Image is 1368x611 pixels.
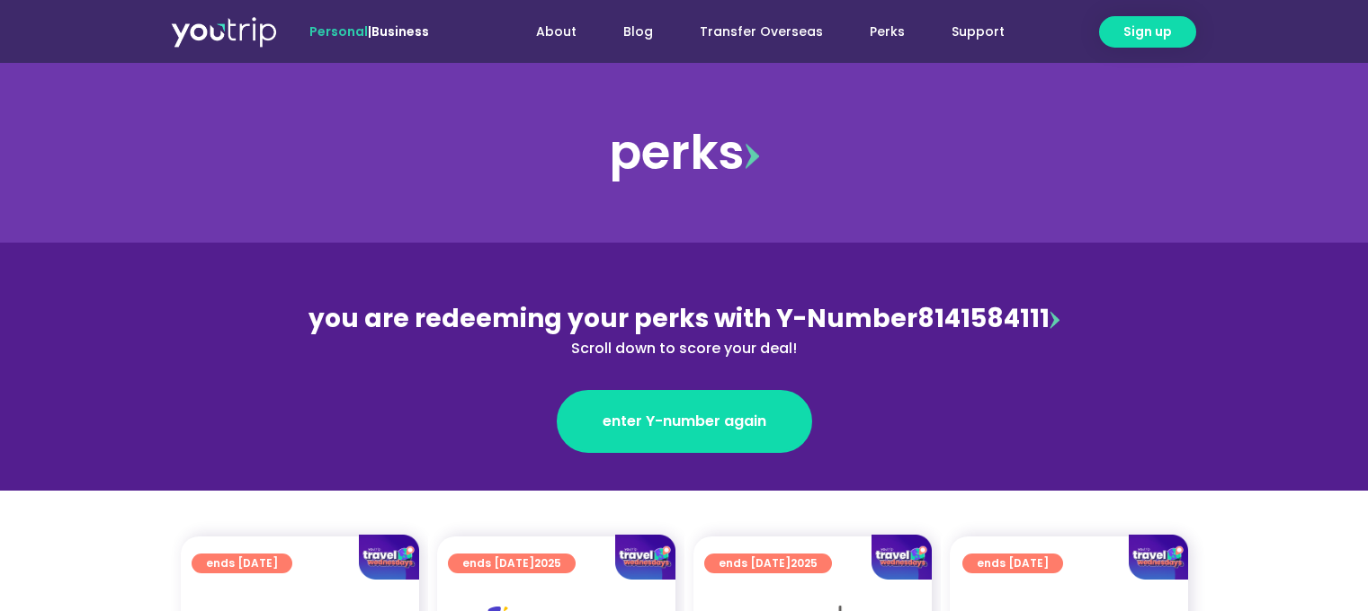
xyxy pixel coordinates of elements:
a: enter Y-number again [557,390,812,453]
span: | [309,22,429,40]
span: Sign up [1123,22,1172,41]
span: enter Y-number again [603,411,766,432]
a: Perks [846,15,928,49]
a: About [513,15,600,49]
div: Scroll down to score your deal! [294,338,1075,359]
a: Sign up [1099,16,1196,48]
a: Blog [600,15,676,49]
a: Support [928,15,1028,49]
span: Personal [309,22,368,40]
div: 8141584111 [294,300,1075,359]
nav: Menu [478,15,1028,49]
a: Transfer Overseas [676,15,846,49]
a: Business [371,22,429,40]
span: you are redeeming your perks with Y-Number [308,301,917,336]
